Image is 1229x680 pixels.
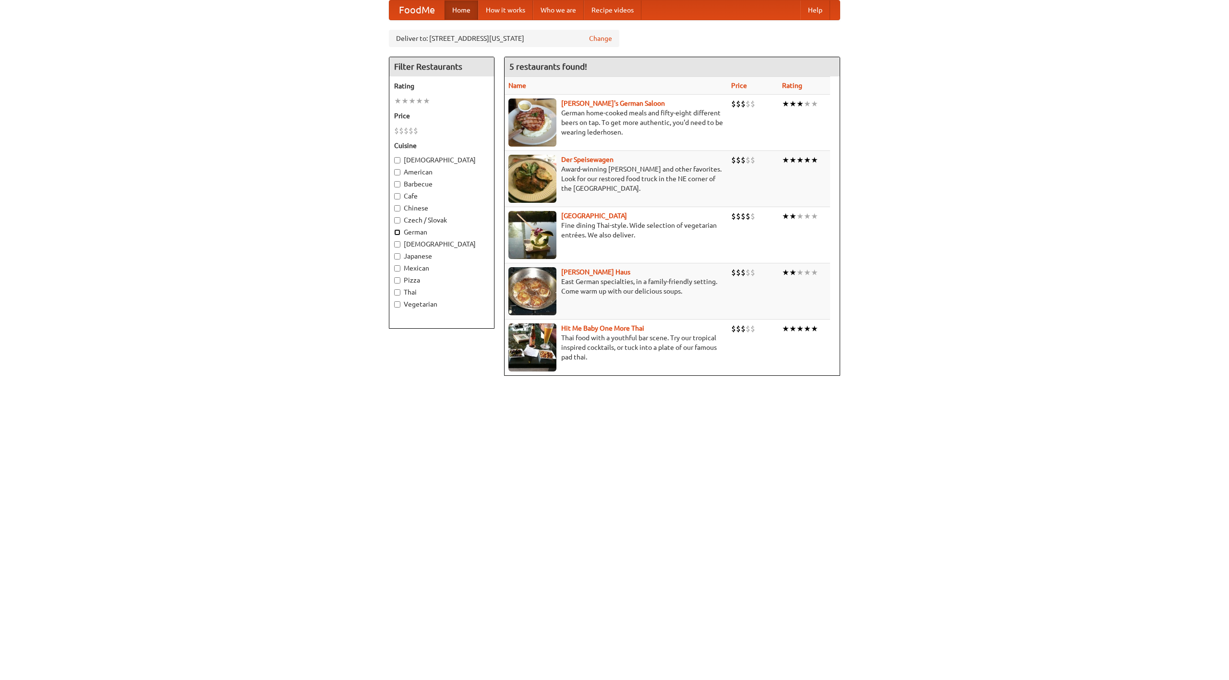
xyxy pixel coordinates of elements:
li: ★ [804,323,811,334]
p: Thai food with a youthful bar scene. Try our tropical inspired cocktails, or tuck into a plate of... [508,333,723,362]
li: $ [750,267,755,278]
a: Rating [782,82,802,89]
input: American [394,169,400,175]
label: Chinese [394,203,489,213]
label: Vegetarian [394,299,489,309]
input: Czech / Slovak [394,217,400,223]
p: Award-winning [PERSON_NAME] and other favorites. Look for our restored food truck in the NE corne... [508,164,723,193]
li: ★ [409,96,416,106]
li: ★ [811,211,818,222]
label: [DEMOGRAPHIC_DATA] [394,239,489,249]
li: ★ [789,155,796,165]
input: Vegetarian [394,301,400,308]
li: ★ [789,323,796,334]
li: ★ [782,323,789,334]
li: ★ [811,323,818,334]
ng-pluralize: 5 restaurants found! [509,62,587,71]
input: Chinese [394,205,400,211]
li: $ [404,125,409,136]
label: Cafe [394,191,489,201]
label: American [394,167,489,177]
label: Japanese [394,251,489,261]
li: ★ [804,99,811,109]
li: $ [413,125,418,136]
li: $ [736,323,741,334]
h5: Rating [394,81,489,91]
li: $ [399,125,404,136]
label: Thai [394,287,489,297]
input: [DEMOGRAPHIC_DATA] [394,241,400,247]
li: $ [741,155,746,165]
a: Home [445,0,478,20]
li: $ [731,211,736,222]
li: ★ [394,96,401,106]
a: Der Speisewagen [561,156,614,163]
img: speisewagen.jpg [508,155,556,203]
a: [PERSON_NAME] Haus [561,268,630,276]
li: $ [750,99,755,109]
li: ★ [423,96,430,106]
li: $ [750,211,755,222]
input: Thai [394,289,400,296]
input: [DEMOGRAPHIC_DATA] [394,157,400,163]
li: ★ [811,99,818,109]
li: ★ [804,211,811,222]
p: East German specialties, in a family-friendly setting. Come warm up with our delicious soups. [508,277,723,296]
li: $ [750,323,755,334]
li: $ [750,155,755,165]
li: $ [731,267,736,278]
h5: Price [394,111,489,121]
li: $ [736,155,741,165]
li: $ [741,323,746,334]
a: How it works [478,0,533,20]
h5: Cuisine [394,141,489,150]
a: [PERSON_NAME]'s German Saloon [561,99,665,107]
li: ★ [789,267,796,278]
b: Hit Me Baby One More Thai [561,324,644,332]
li: $ [741,99,746,109]
li: ★ [782,267,789,278]
a: Who we are [533,0,584,20]
li: $ [741,211,746,222]
li: $ [741,267,746,278]
div: Deliver to: [STREET_ADDRESS][US_STATE] [389,30,619,47]
label: Mexican [394,263,489,273]
li: ★ [811,267,818,278]
a: Recipe videos [584,0,641,20]
li: $ [731,323,736,334]
li: ★ [796,155,804,165]
p: Fine dining Thai-style. Wide selection of vegetarian entrées. We also deliver. [508,221,723,240]
input: Pizza [394,277,400,284]
label: Czech / Slovak [394,215,489,225]
input: Barbecue [394,181,400,187]
li: ★ [796,323,804,334]
li: ★ [804,155,811,165]
li: ★ [782,99,789,109]
li: $ [736,267,741,278]
li: $ [746,99,750,109]
li: $ [746,211,750,222]
img: kohlhaus.jpg [508,267,556,315]
li: $ [746,323,750,334]
li: $ [736,211,741,222]
a: Help [800,0,830,20]
li: ★ [796,99,804,109]
li: ★ [811,155,818,165]
a: Name [508,82,526,89]
li: ★ [401,96,409,106]
input: Japanese [394,253,400,260]
input: Mexican [394,265,400,272]
li: $ [394,125,399,136]
li: ★ [796,211,804,222]
li: ★ [789,211,796,222]
li: $ [736,99,741,109]
input: Cafe [394,193,400,199]
li: ★ [796,267,804,278]
li: ★ [804,267,811,278]
img: satay.jpg [508,211,556,259]
a: Change [589,34,612,43]
li: $ [746,155,750,165]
